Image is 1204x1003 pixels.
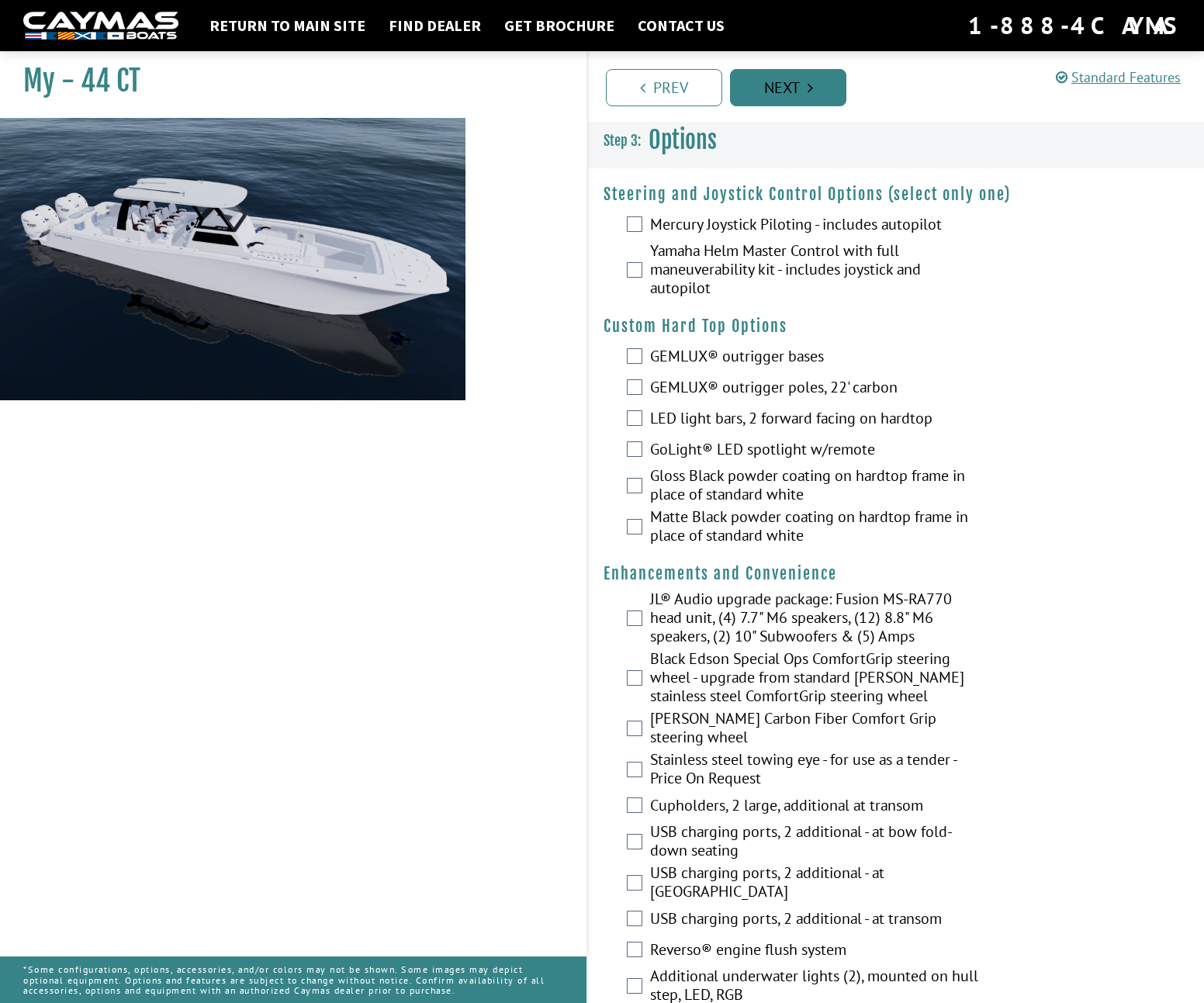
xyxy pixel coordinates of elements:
[650,409,982,431] label: LED light bars, 2 forward facing on hardtop
[604,185,1188,204] h4: Steering and Joystick Control Options (select only one)
[650,822,982,863] label: USB charging ports, 2 additional - at bow fold-down seating
[650,507,982,548] label: Matte Black powder coating on hardtop frame in place of standard white
[202,16,373,36] a: Return to main site
[606,69,722,106] a: Prev
[650,440,982,462] label: GoLight® LED spotlight w/remote
[1056,68,1181,86] a: Standard Features
[602,67,1204,106] ul: Pagination
[23,12,178,40] img: white-logo-c9c8dbefe5ff5ceceb0f0178aa75bf4bb51f6bca0971e226c86eb53dfe498488.png
[650,241,982,301] label: Yamaha Helm Master Control with full maneuverability kit - includes joystick and autopilot
[650,940,982,963] label: Reverso® engine flush system
[496,16,622,36] a: Get Brochure
[650,909,982,932] label: USB charging ports, 2 additional - at transom
[588,112,1204,169] h3: Options
[968,9,1181,43] div: 1-888-4CAYMAS
[650,796,982,818] label: Cupholders, 2 large, additional at transom
[604,564,1188,583] h4: Enhancements and Convenience
[23,64,548,99] h1: My - 44 CT
[650,347,982,369] label: GEMLUX® outrigger bases
[604,316,1188,336] h4: Custom Hard Top Options
[650,378,982,400] label: GEMLUX® outrigger poles, 22' carbon
[650,750,982,791] label: Stainless steel towing eye - for use as a tender - Price On Request
[730,69,846,106] a: Next
[23,956,563,1003] p: *Some configurations, options, accessories, and/or colors may not be shown. Some images may depic...
[381,16,489,36] a: Find Dealer
[650,649,982,709] label: Black Edson Special Ops ComfortGrip steering wheel - upgrade from standard [PERSON_NAME] stainles...
[650,466,982,507] label: Gloss Black powder coating on hardtop frame in place of standard white
[630,16,732,36] a: Contact Us
[650,215,982,237] label: Mercury Joystick Piloting - includes autopilot
[650,590,982,649] label: JL® Audio upgrade package: Fusion MS-RA770 head unit, (4) 7.7" M6 speakers, (12) 8.8" M6 speakers...
[650,863,982,904] label: USB charging ports, 2 additional - at [GEOGRAPHIC_DATA]
[650,709,982,750] label: [PERSON_NAME] Carbon Fiber Comfort Grip steering wheel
